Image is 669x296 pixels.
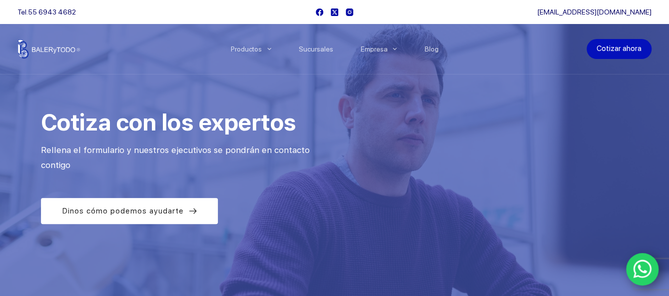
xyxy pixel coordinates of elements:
[41,145,312,170] span: Rellena el formulario y nuestros ejecutivos se pondrán en contacto contigo
[17,39,80,58] img: Balerytodo
[217,24,452,74] nav: Menu Principal
[316,8,323,16] a: Facebook
[587,39,652,59] a: Cotizar ahora
[41,198,218,224] a: Dinos cómo podemos ayudarte
[17,8,76,16] span: Tel.
[28,8,76,16] a: 55 6943 4682
[41,108,296,136] span: Cotiza con los expertos
[626,253,659,286] a: WhatsApp
[346,8,353,16] a: Instagram
[331,8,338,16] a: X (Twitter)
[537,8,652,16] a: [EMAIL_ADDRESS][DOMAIN_NAME]
[62,205,184,217] span: Dinos cómo podemos ayudarte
